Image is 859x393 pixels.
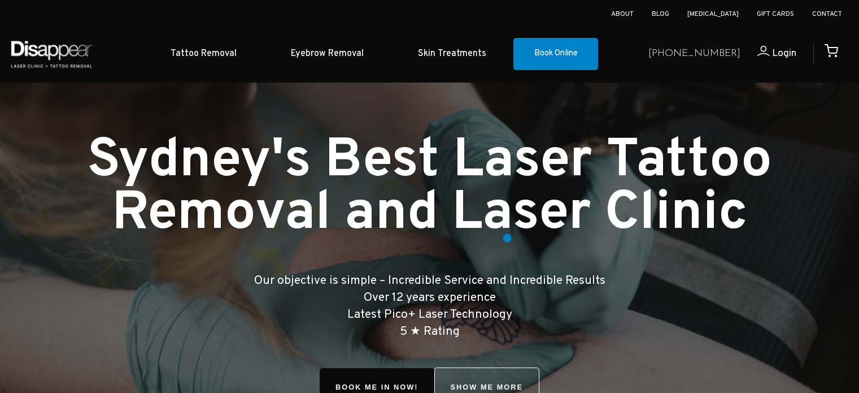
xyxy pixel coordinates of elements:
[391,37,513,71] a: Skin Treatments
[772,47,796,60] span: Login
[254,273,605,339] big: Our objective is simple – Incredible Service and Incredible Results Over 12 years experience Late...
[812,10,842,19] a: Contact
[264,37,391,71] a: Eyebrow Removal
[8,34,94,74] img: Disappear - Laser Clinic and Tattoo Removal Services in Sydney, Australia
[143,37,264,71] a: Tattoo Removal
[648,46,740,62] a: [PHONE_NUMBER]
[757,10,794,19] a: Gift Cards
[687,10,739,19] a: [MEDICAL_DATA]
[513,38,598,71] a: Book Online
[43,136,816,241] h1: Sydney's Best Laser Tattoo Removal and Laser Clinic
[611,10,634,19] a: About
[652,10,669,19] a: Blog
[740,46,796,62] a: Login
